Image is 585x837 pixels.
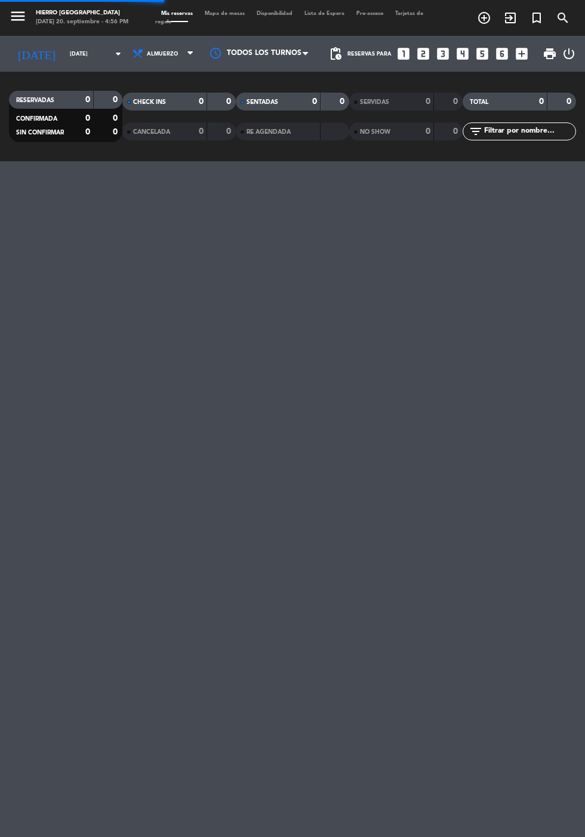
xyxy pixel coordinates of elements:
[453,127,460,136] strong: 0
[360,99,389,105] span: SERVIDAS
[312,97,317,106] strong: 0
[155,11,199,16] span: Mis reservas
[453,97,460,106] strong: 0
[85,128,90,136] strong: 0
[133,129,170,135] span: CANCELADA
[483,125,575,138] input: Filtrar por nombre...
[477,11,491,25] i: add_circle_outline
[347,51,392,57] span: Reservas para
[85,114,90,122] strong: 0
[566,97,574,106] strong: 0
[113,96,120,104] strong: 0
[199,11,251,16] span: Mapa de mesas
[226,127,233,136] strong: 0
[298,11,350,16] span: Lista de Espera
[147,51,178,57] span: Almuerzo
[328,47,343,61] span: pending_actions
[529,11,544,25] i: turned_in_not
[247,129,291,135] span: RE AGENDADA
[455,46,470,62] i: looks_4
[9,7,27,28] button: menu
[360,129,390,135] span: NO SHOW
[543,47,557,61] span: print
[539,97,544,106] strong: 0
[494,46,510,62] i: looks_6
[199,97,204,106] strong: 0
[503,11,518,25] i: exit_to_app
[226,97,233,106] strong: 0
[340,97,347,106] strong: 0
[36,18,128,27] div: [DATE] 20. septiembre - 4:56 PM
[16,97,54,103] span: RESERVADAS
[435,46,451,62] i: looks_3
[426,127,430,136] strong: 0
[470,99,488,105] span: TOTAL
[16,116,57,122] span: CONFIRMADA
[396,46,411,62] i: looks_one
[36,9,128,18] div: Hierro [GEOGRAPHIC_DATA]
[16,130,64,136] span: SIN CONFIRMAR
[199,127,204,136] strong: 0
[556,11,570,25] i: search
[247,99,278,105] span: SENTADAS
[426,97,430,106] strong: 0
[475,46,490,62] i: looks_5
[111,47,125,61] i: arrow_drop_down
[9,42,64,66] i: [DATE]
[85,96,90,104] strong: 0
[113,128,120,136] strong: 0
[133,99,166,105] span: CHECK INS
[251,11,298,16] span: Disponibilidad
[469,124,483,139] i: filter_list
[113,114,120,122] strong: 0
[562,47,576,61] i: power_settings_new
[562,36,576,72] div: LOG OUT
[350,11,389,16] span: Pre-acceso
[514,46,529,62] i: add_box
[415,46,431,62] i: looks_two
[9,7,27,25] i: menu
